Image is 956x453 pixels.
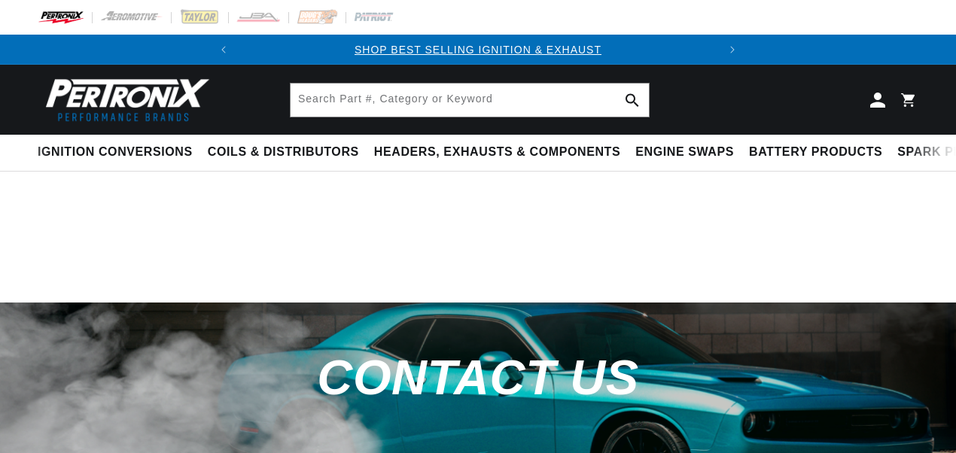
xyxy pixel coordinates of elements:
button: Translation missing: en.sections.announcements.previous_announcement [209,35,239,65]
summary: Coils & Distributors [200,135,367,170]
span: Coils & Distributors [208,144,359,160]
input: Search Part #, Category or Keyword [291,84,649,117]
summary: Ignition Conversions [38,135,200,170]
button: Search Part #, Category or Keyword [616,84,649,117]
a: SHOP BEST SELLING IGNITION & EXHAUST [355,44,601,56]
span: Contact us [317,350,638,405]
div: Announcement [239,41,717,58]
img: Pertronix [38,74,211,126]
button: Translation missing: en.sections.announcements.next_announcement [717,35,747,65]
summary: Engine Swaps [628,135,741,170]
summary: Headers, Exhausts & Components [367,135,628,170]
span: Ignition Conversions [38,144,193,160]
div: 1 of 2 [239,41,717,58]
summary: Battery Products [741,135,890,170]
span: Battery Products [749,144,882,160]
span: Headers, Exhausts & Components [374,144,620,160]
span: Engine Swaps [635,144,734,160]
